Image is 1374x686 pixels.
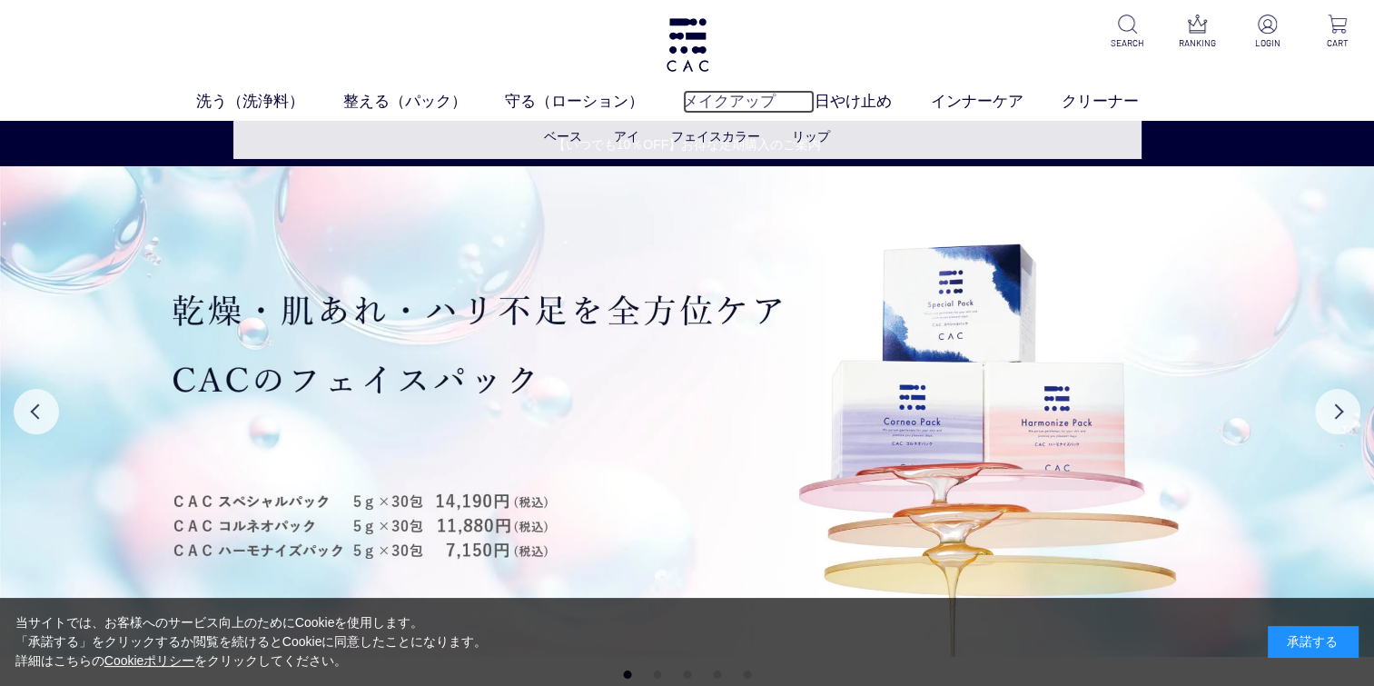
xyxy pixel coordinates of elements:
a: メイクアップ [683,90,815,114]
a: クリーナー [1062,90,1178,114]
button: Previous [14,389,59,434]
button: Next [1315,389,1360,434]
div: 当サイトでは、お客様へのサービス向上のためにCookieを使用します。 「承諾する」をクリックするか閲覧を続けるとCookieに同意したことになります。 詳細はこちらの をクリックしてください。 [15,613,488,671]
a: 守る（ローション） [505,90,683,114]
a: 日やけ止め [815,90,931,114]
p: CART [1315,36,1359,50]
a: SEARCH [1105,15,1150,50]
a: アイ [614,129,639,144]
div: 承諾する [1268,626,1359,658]
p: LOGIN [1245,36,1290,50]
a: インナーケア [931,90,1063,114]
img: logo [664,18,711,72]
a: フェイスカラー [671,129,760,144]
a: ベース [544,129,582,144]
a: RANKING [1175,15,1220,50]
a: LOGIN [1245,15,1290,50]
a: CART [1315,15,1359,50]
a: リップ [792,129,830,144]
a: 洗う（洗浄料） [196,90,343,114]
a: Cookieポリシー [104,653,195,668]
p: RANKING [1175,36,1220,50]
a: 整える（パック） [343,90,506,114]
p: SEARCH [1105,36,1150,50]
a: 【いつでも10％OFF】お得な定期購入のご案内 [1,135,1373,154]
